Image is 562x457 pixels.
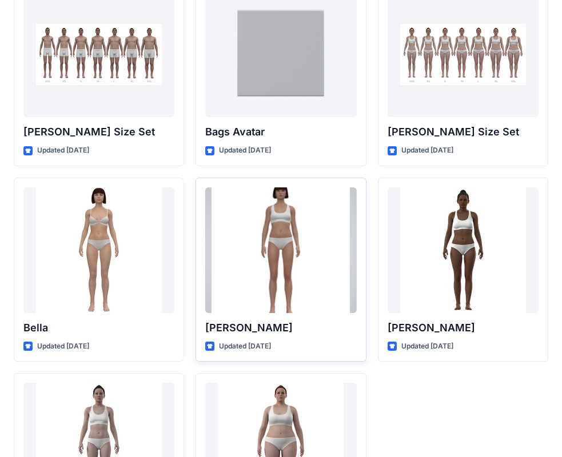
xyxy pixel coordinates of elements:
p: Bags Avatar [205,124,356,140]
p: [PERSON_NAME] Size Set [388,124,539,140]
p: [PERSON_NAME] Size Set [23,124,174,140]
p: Updated [DATE] [219,145,271,157]
p: Updated [DATE] [219,340,271,352]
a: Emma [205,187,356,313]
p: Updated [DATE] [401,145,453,157]
p: [PERSON_NAME] [388,320,539,336]
a: Gabrielle [388,187,539,313]
p: Updated [DATE] [401,340,453,352]
p: Updated [DATE] [37,340,89,352]
p: Bella [23,320,174,336]
a: Bella [23,187,174,313]
p: [PERSON_NAME] [205,320,356,336]
p: Updated [DATE] [37,145,89,157]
